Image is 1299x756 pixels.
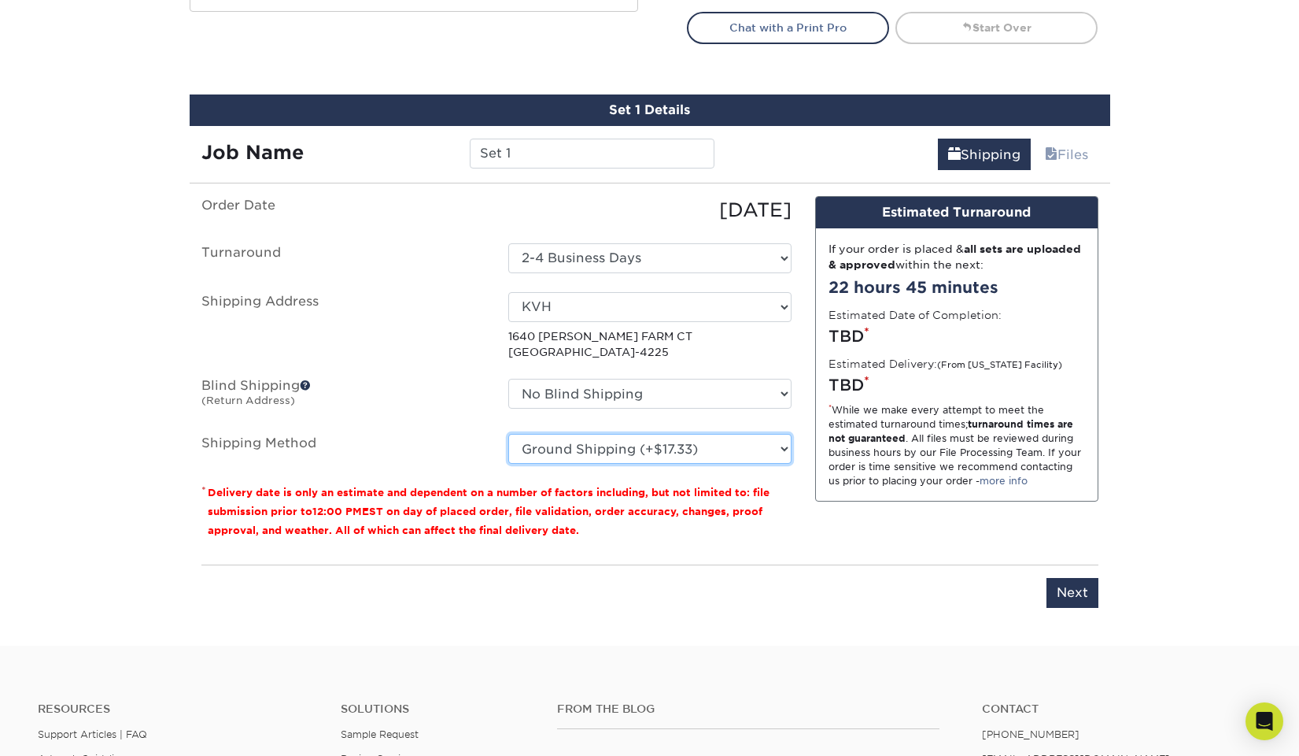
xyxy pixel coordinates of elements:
[828,241,1085,273] div: If your order is placed & within the next:
[687,12,889,43] a: Chat with a Print Pro
[828,324,1085,348] div: TBD
[982,728,1079,740] a: [PHONE_NUMBER]
[828,356,1062,372] label: Estimated Delivery:
[828,403,1085,488] div: While we make every attempt to meet the estimated turnaround times; . All files must be reviewed ...
[190,379,496,415] label: Blind Shipping
[948,147,961,162] span: shipping
[312,506,362,517] span: 12:00 PM
[470,139,714,169] input: Enter a job name
[190,94,1110,126] div: Set 1 Details
[190,196,496,224] label: Order Date
[1035,139,1098,170] a: Files
[557,702,939,716] h4: From the Blog
[190,243,496,273] label: Turnaround
[938,139,1031,170] a: Shipping
[190,434,496,464] label: Shipping Method
[508,328,792,361] p: 1640 [PERSON_NAME] FARM CT [GEOGRAPHIC_DATA]-4225
[1245,702,1283,740] div: Open Intercom Messenger
[1046,578,1098,608] input: Next
[828,276,1085,299] div: 22 hours 45 minutes
[341,702,533,716] h4: Solutions
[982,702,1261,716] a: Contact
[828,307,1002,323] label: Estimated Date of Completion:
[937,360,1062,370] small: (From [US_STATE] Facility)
[201,141,304,164] strong: Job Name
[1169,713,1299,756] iframe: Google Customer Reviews
[816,197,1098,228] div: Estimated Turnaround
[496,196,803,224] div: [DATE]
[828,373,1085,397] div: TBD
[38,728,147,740] a: Support Articles | FAQ
[208,487,769,536] small: Delivery date is only an estimate and dependent on a number of factors including, but not limited...
[38,702,317,716] h4: Resources
[341,728,419,740] a: Sample Request
[190,292,496,361] label: Shipping Address
[1045,147,1057,162] span: files
[895,12,1098,43] a: Start Over
[201,395,295,406] small: (Return Address)
[980,475,1028,487] a: more info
